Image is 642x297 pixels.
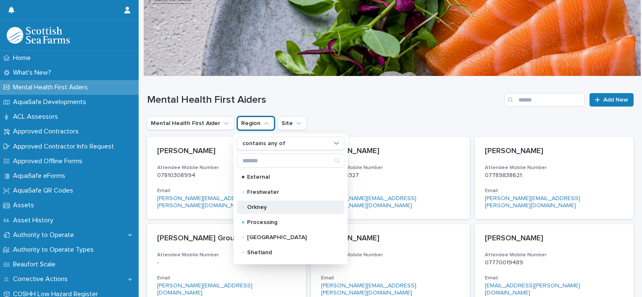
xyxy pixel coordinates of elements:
[157,164,296,171] h3: Attendee Mobile Number
[485,259,624,266] p: 07770019489
[485,188,624,194] h3: Email
[10,98,93,106] p: AquaSafe Developments
[321,188,460,194] h3: Email
[10,143,121,151] p: Approved Contractor Info Request
[475,137,634,219] a: [PERSON_NAME]Attendee Mobile Number07789838621Email[PERSON_NAME][EMAIL_ADDRESS][PERSON_NAME][DOMA...
[321,172,460,179] p: 07766914327
[147,94,501,106] h1: Mental Health First Aiders
[485,252,624,258] h3: Attendee Mobile Number
[247,174,331,180] p: External
[157,252,296,258] h3: Attendee Mobile Number
[10,201,41,209] p: Assets
[157,172,296,179] p: 07810308994
[278,117,307,130] button: Site
[10,157,89,165] p: Approved Offline Forms
[247,204,331,210] p: Orkney
[157,147,296,156] p: [PERSON_NAME]
[10,246,100,254] p: Authority to Operate Types
[485,147,624,156] p: [PERSON_NAME]
[321,275,460,281] h3: Email
[247,234,331,240] p: [GEOGRAPHIC_DATA]
[485,195,580,208] a: [PERSON_NAME][EMAIL_ADDRESS][PERSON_NAME][DOMAIN_NAME]
[505,93,584,107] input: Search
[10,54,37,62] p: Home
[321,195,416,208] a: [PERSON_NAME][EMAIL_ADDRESS][PERSON_NAME][DOMAIN_NAME]
[603,97,628,103] span: Add New
[157,234,296,243] p: [PERSON_NAME] Grounds
[10,83,95,91] p: Mental Health First Aiders
[242,140,285,147] p: contains any of
[237,117,274,130] button: Region
[321,234,460,243] p: [PERSON_NAME]
[10,172,72,180] p: AquaSafe eForms
[10,261,62,268] p: Beaufort Scale
[157,283,253,296] a: [PERSON_NAME][EMAIL_ADDRESS][DOMAIN_NAME]
[10,187,80,195] p: AquaSafe QR Codes
[485,164,624,171] h3: Attendee Mobile Number
[10,113,65,121] p: ACL Assessors
[157,275,296,281] h3: Email
[589,93,634,107] a: Add New
[247,250,331,255] p: Shetland
[485,275,624,281] h3: Email
[321,147,460,156] p: [PERSON_NAME]
[147,137,306,219] a: [PERSON_NAME]Attendee Mobile Number07810308994Email[PERSON_NAME][EMAIL_ADDRESS][PERSON_NAME][DOMA...
[247,219,331,225] p: Processing
[157,259,296,266] p: -
[157,188,296,194] h3: Email
[10,69,58,77] p: What's New?
[157,195,253,208] a: [PERSON_NAME][EMAIL_ADDRESS][PERSON_NAME][DOMAIN_NAME]
[321,283,416,296] a: [PERSON_NAME][EMAIL_ADDRESS][PERSON_NAME][DOMAIN_NAME]
[10,128,85,135] p: Approved Contractors
[485,283,580,296] a: [EMAIL_ADDRESS][PERSON_NAME][DOMAIN_NAME]
[237,154,344,167] input: Search
[10,275,74,283] p: Corrective Actions
[321,259,460,266] p: -
[321,164,460,171] h3: Attendee Mobile Number
[311,137,470,219] a: [PERSON_NAME]Attendee Mobile Number07766914327Email[PERSON_NAME][EMAIL_ADDRESS][PERSON_NAME][DOMA...
[147,117,234,130] button: Mental Health First Aider
[485,172,624,179] p: 07789838621
[7,27,70,44] img: bPIBxiqnSb2ggTQWdOVV
[247,189,331,195] p: Freshwater
[485,234,624,243] p: [PERSON_NAME]
[10,216,60,224] p: Asset History
[321,252,460,258] h3: Attendee Mobile Number
[10,231,81,239] p: Authority to Operate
